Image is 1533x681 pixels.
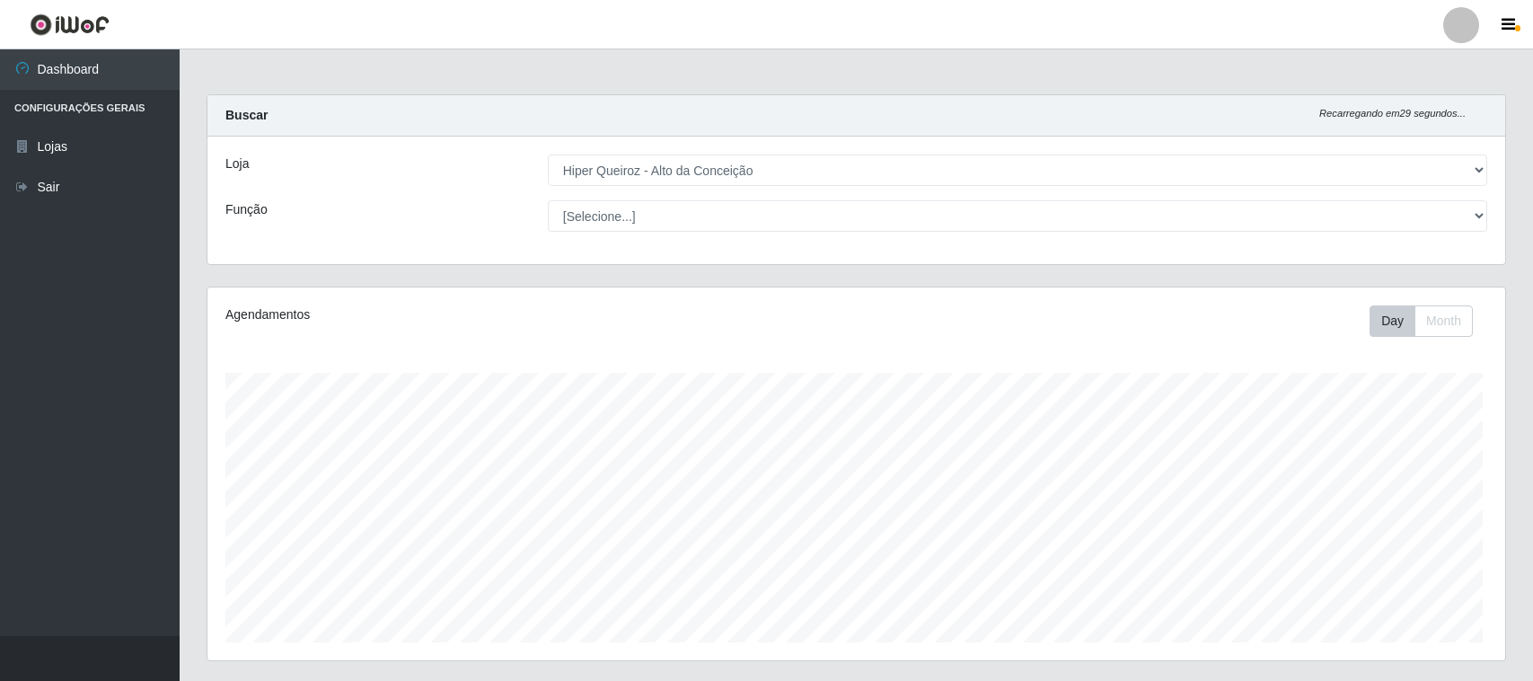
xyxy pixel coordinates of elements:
label: Função [225,200,268,219]
button: Month [1414,305,1473,337]
strong: Buscar [225,108,268,122]
div: Agendamentos [225,305,736,324]
button: Day [1370,305,1415,337]
i: Recarregando em 29 segundos... [1319,108,1466,119]
div: Toolbar with button groups [1370,305,1487,337]
div: First group [1370,305,1473,337]
label: Loja [225,155,249,173]
img: CoreUI Logo [30,13,110,36]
